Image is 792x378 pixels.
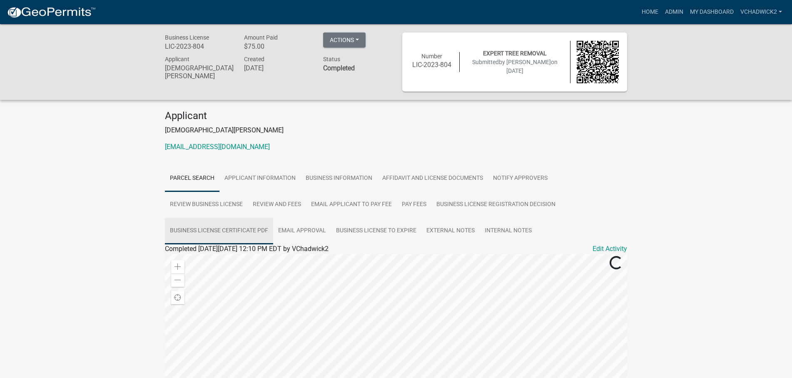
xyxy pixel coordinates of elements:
[219,165,301,192] a: Applicant Information
[323,56,340,62] span: Status
[165,56,189,62] span: Applicant
[165,64,232,80] h6: [DEMOGRAPHIC_DATA][PERSON_NAME]
[171,260,184,274] div: Zoom in
[171,274,184,287] div: Zoom out
[301,165,377,192] a: Business Information
[499,59,551,65] span: by [PERSON_NAME]
[244,34,278,41] span: Amount Paid
[421,53,442,60] span: Number
[431,191,560,218] a: Business License Registration Decision
[472,59,558,74] span: Submitted on [DATE]
[577,41,619,83] img: QR code
[397,191,431,218] a: Pay Fees
[323,64,355,72] strong: Completed
[480,218,537,244] a: Internal Notes
[306,191,397,218] a: Email Applicant to Pay Fee
[165,42,232,50] h6: LIC-2023-804
[165,143,270,151] a: [EMAIL_ADDRESS][DOMAIN_NAME]
[165,165,219,192] a: Parcel search
[411,61,453,69] h6: LIC-2023-804
[244,56,264,62] span: Created
[165,34,209,41] span: Business License
[244,42,311,50] h6: $75.00
[273,218,331,244] a: Email Approval
[331,218,421,244] a: Business License to Expire
[165,245,329,253] span: Completed [DATE][DATE] 12:10 PM EDT by VChadwick2
[488,165,553,192] a: Notify Approvers
[421,218,480,244] a: External Notes
[171,291,184,304] div: Find my location
[638,4,662,20] a: Home
[165,191,248,218] a: Review Business License
[483,50,547,57] span: EXPERT TREE REMOVAL
[165,125,627,135] p: [DEMOGRAPHIC_DATA][PERSON_NAME]
[593,244,627,254] a: Edit Activity
[165,218,273,244] a: Business License Certificate PDF
[244,64,311,72] h6: [DATE]
[248,191,306,218] a: Review and Fees
[377,165,488,192] a: Affidavit and License Documents
[687,4,737,20] a: My Dashboard
[323,32,366,47] button: Actions
[165,110,627,122] h4: Applicant
[737,4,785,20] a: VChadwick2
[662,4,687,20] a: Admin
